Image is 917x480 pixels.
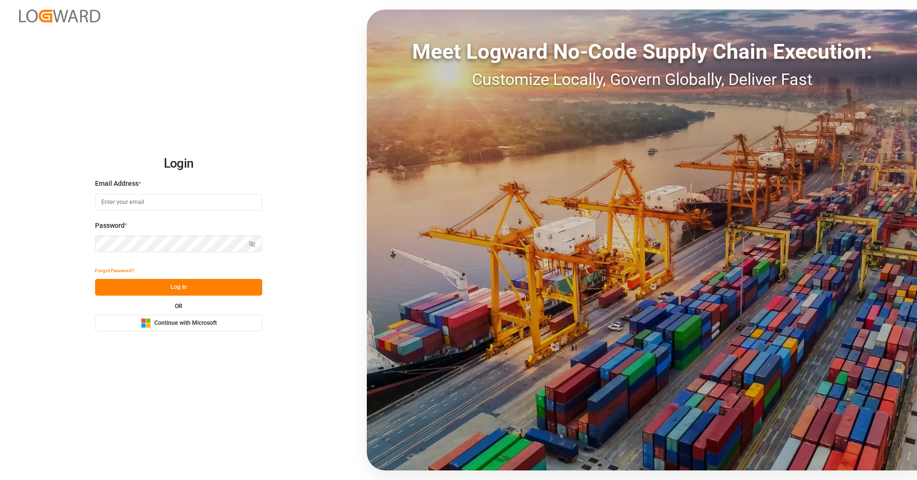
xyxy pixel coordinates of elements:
span: Continue with Microsoft [154,319,217,328]
div: Customize Locally, Govern Globally, Deliver Fast [367,67,917,92]
button: Log In [95,279,262,296]
button: Continue with Microsoft [95,315,262,331]
h2: Login [95,149,262,179]
span: Password [95,221,125,231]
img: Logward_new_orange.png [19,10,100,22]
input: Enter your email [95,194,262,211]
button: Forgot Password? [95,262,134,279]
span: Email Address [95,179,139,189]
div: Meet Logward No-Code Supply Chain Execution: [367,36,917,67]
small: OR [175,303,182,309]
